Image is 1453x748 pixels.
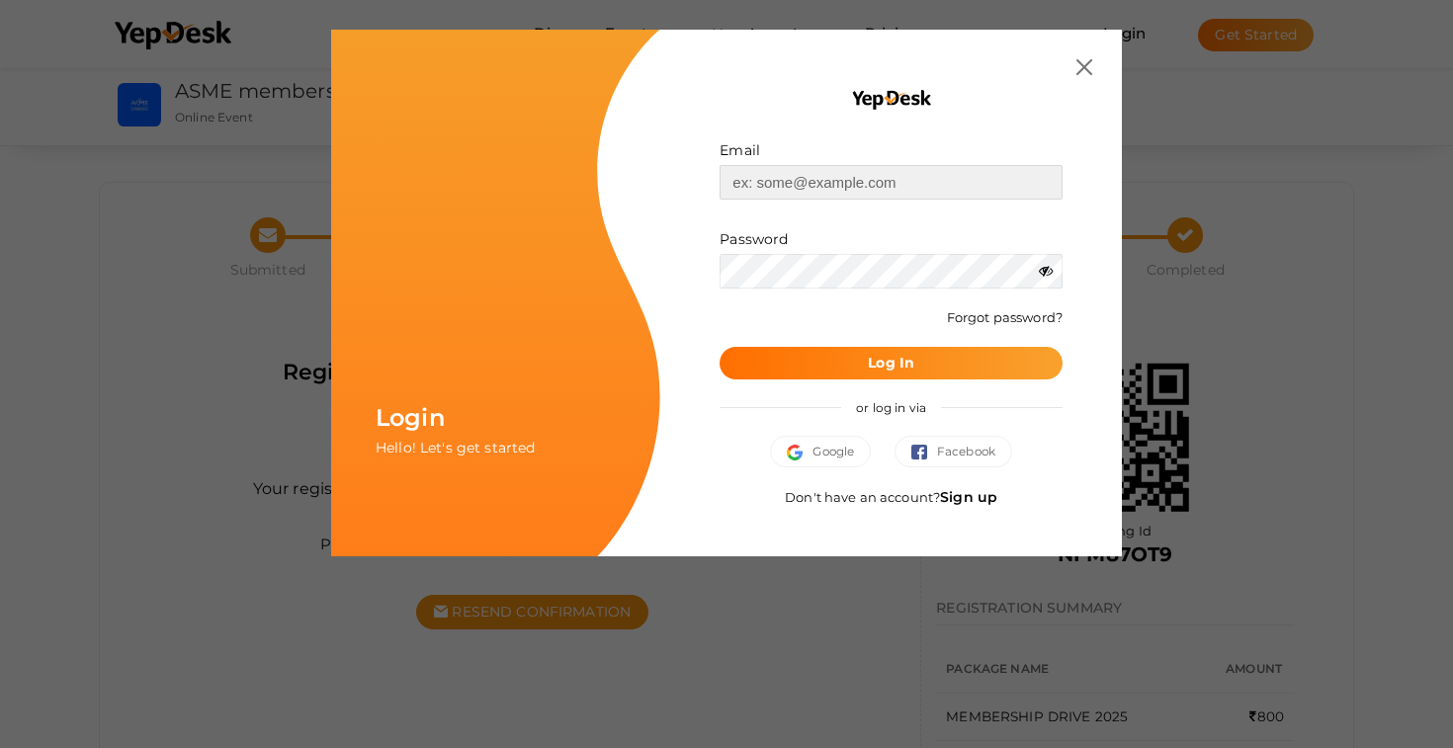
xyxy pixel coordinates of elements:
[785,489,997,505] span: Don't have an account?
[895,436,1012,467] button: Facebook
[1076,59,1092,75] img: close.svg
[787,445,812,460] img: google.svg
[720,140,760,160] label: Email
[376,439,535,457] span: Hello! Let's get started
[911,445,937,460] img: facebook.svg
[770,436,871,467] button: Google
[947,309,1063,325] a: Forgot password?
[720,347,1063,379] button: Log In
[720,229,788,249] label: Password
[376,403,445,432] span: Login
[787,442,854,461] span: Google
[911,442,995,461] span: Facebook
[841,385,941,430] span: or log in via
[720,165,1063,200] input: ex: some@example.com
[940,488,997,506] a: Sign up
[868,354,914,372] b: Log In
[850,89,932,111] img: YEP_black_cropped.png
